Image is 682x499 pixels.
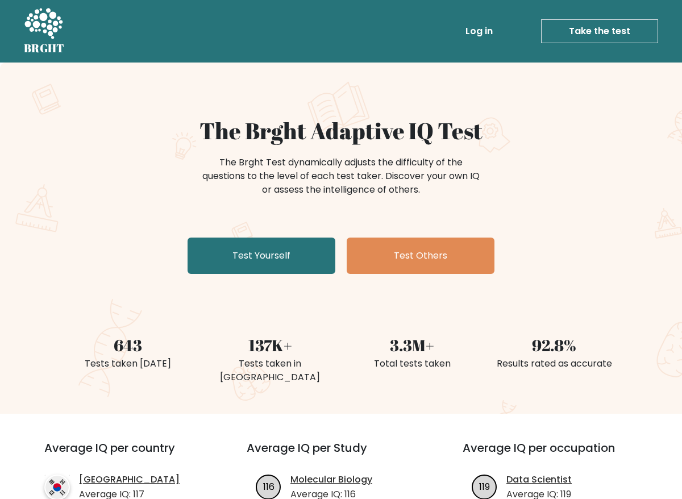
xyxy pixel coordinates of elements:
[490,357,618,371] div: Results rated as accurate
[24,5,65,58] a: BRGHT
[44,441,206,468] h3: Average IQ per country
[463,441,651,468] h3: Average IQ per occupation
[188,238,335,274] a: Test Yourself
[290,473,372,486] a: Molecular Biology
[64,117,618,144] h1: The Brght Adaptive IQ Test
[479,480,490,493] text: 119
[347,238,494,274] a: Test Others
[348,357,476,371] div: Total tests taken
[24,41,65,55] h5: BRGHT
[64,333,192,357] div: 643
[79,473,180,486] a: [GEOGRAPHIC_DATA]
[64,357,192,371] div: Tests taken [DATE]
[263,480,275,493] text: 116
[247,441,435,468] h3: Average IQ per Study
[348,333,476,357] div: 3.3M+
[506,473,572,486] a: Data Scientist
[206,333,334,357] div: 137K+
[461,20,497,43] a: Log in
[199,156,483,197] div: The Brght Test dynamically adjusts the difficulty of the questions to the level of each test take...
[541,19,658,43] a: Take the test
[206,357,334,384] div: Tests taken in [GEOGRAPHIC_DATA]
[490,333,618,357] div: 92.8%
